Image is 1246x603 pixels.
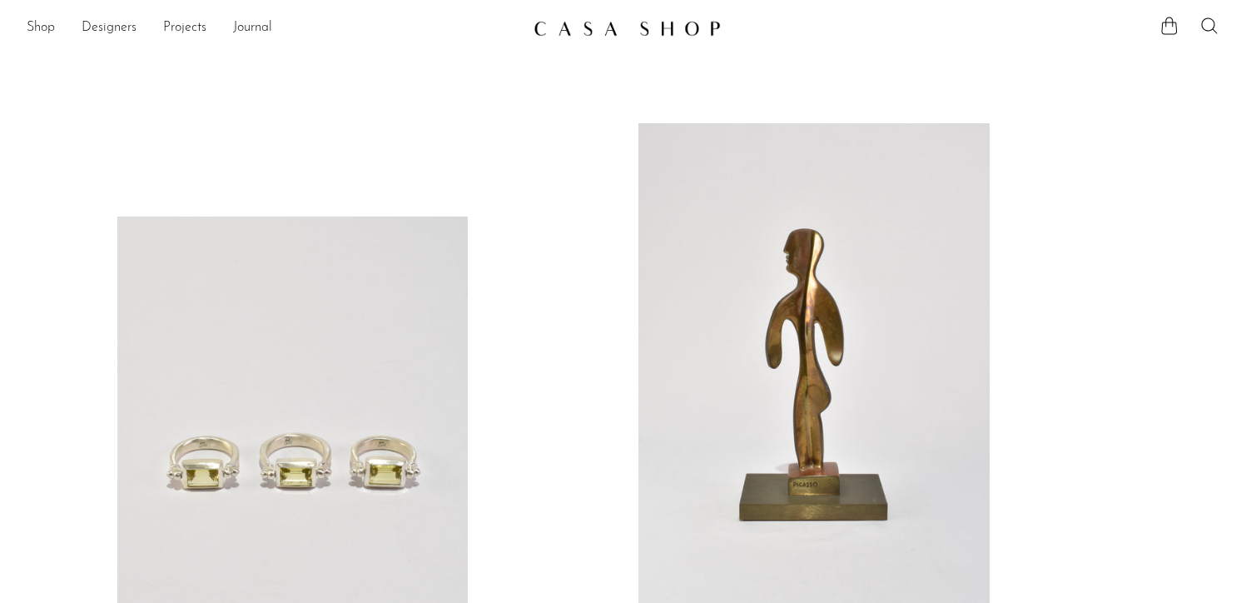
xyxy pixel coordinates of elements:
ul: NEW HEADER MENU [27,14,520,42]
a: Designers [82,17,137,39]
a: Projects [163,17,206,39]
a: Shop [27,17,55,39]
nav: Desktop navigation [27,14,520,42]
a: Journal [233,17,272,39]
